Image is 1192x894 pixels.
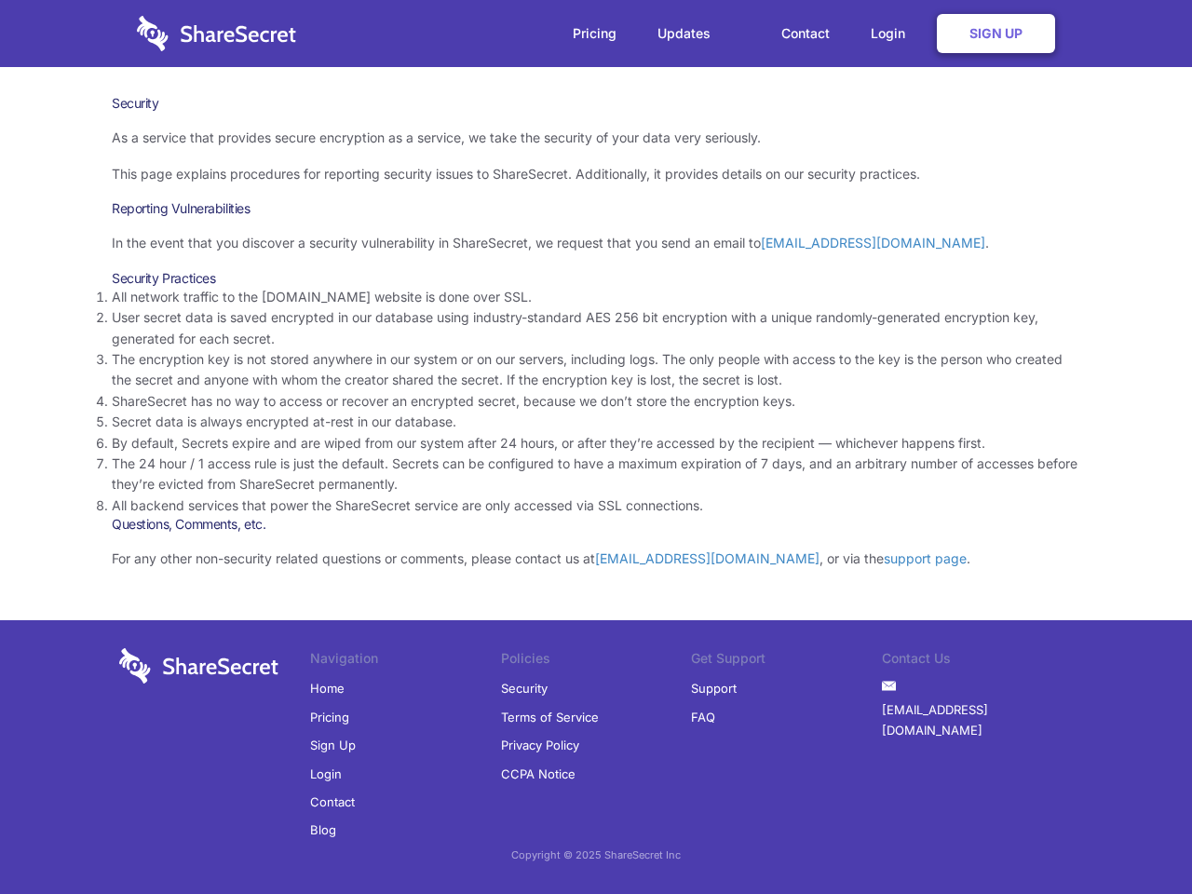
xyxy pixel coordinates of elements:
[112,164,1080,184] p: This page explains procedures for reporting security issues to ShareSecret. Additionally, it prov...
[501,648,692,674] li: Policies
[691,674,737,702] a: Support
[501,731,579,759] a: Privacy Policy
[112,433,1080,454] li: By default, Secrets expire and are wiped from our system after 24 hours, or after they’re accesse...
[763,5,848,62] a: Contact
[761,235,985,251] a: [EMAIL_ADDRESS][DOMAIN_NAME]
[310,788,355,816] a: Contact
[691,648,882,674] li: Get Support
[882,696,1073,745] a: [EMAIL_ADDRESS][DOMAIN_NAME]
[501,703,599,731] a: Terms of Service
[310,648,501,674] li: Navigation
[852,5,933,62] a: Login
[310,731,356,759] a: Sign Up
[937,14,1055,53] a: Sign Up
[112,495,1080,516] li: All backend services that power the ShareSecret service are only accessed via SSL connections.
[112,270,1080,287] h3: Security Practices
[119,648,278,684] img: logo-wordmark-white-trans-d4663122ce5f474addd5e946df7df03e33cb6a1c49d2221995e7729f52c070b2.svg
[112,233,1080,253] p: In the event that you discover a security vulnerability in ShareSecret, we request that you send ...
[884,550,967,566] a: support page
[554,5,635,62] a: Pricing
[112,349,1080,391] li: The encryption key is not stored anywhere in our system or on our servers, including logs. The on...
[137,16,296,51] img: logo-wordmark-white-trans-d4663122ce5f474addd5e946df7df03e33cb6a1c49d2221995e7729f52c070b2.svg
[112,454,1080,495] li: The 24 hour / 1 access rule is just the default. Secrets can be configured to have a maximum expi...
[501,674,548,702] a: Security
[112,128,1080,148] p: As a service that provides secure encryption as a service, we take the security of your data very...
[112,549,1080,569] p: For any other non-security related questions or comments, please contact us at , or via the .
[310,760,342,788] a: Login
[310,703,349,731] a: Pricing
[112,391,1080,412] li: ShareSecret has no way to access or recover an encrypted secret, because we don’t store the encry...
[310,674,345,702] a: Home
[691,703,715,731] a: FAQ
[595,550,819,566] a: [EMAIL_ADDRESS][DOMAIN_NAME]
[112,200,1080,217] h3: Reporting Vulnerabilities
[501,760,576,788] a: CCPA Notice
[310,816,336,844] a: Blog
[112,95,1080,112] h1: Security
[112,516,1080,533] h3: Questions, Comments, etc.
[882,648,1073,674] li: Contact Us
[112,287,1080,307] li: All network traffic to the [DOMAIN_NAME] website is done over SSL.
[112,307,1080,349] li: User secret data is saved encrypted in our database using industry-standard AES 256 bit encryptio...
[112,412,1080,432] li: Secret data is always encrypted at-rest in our database.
